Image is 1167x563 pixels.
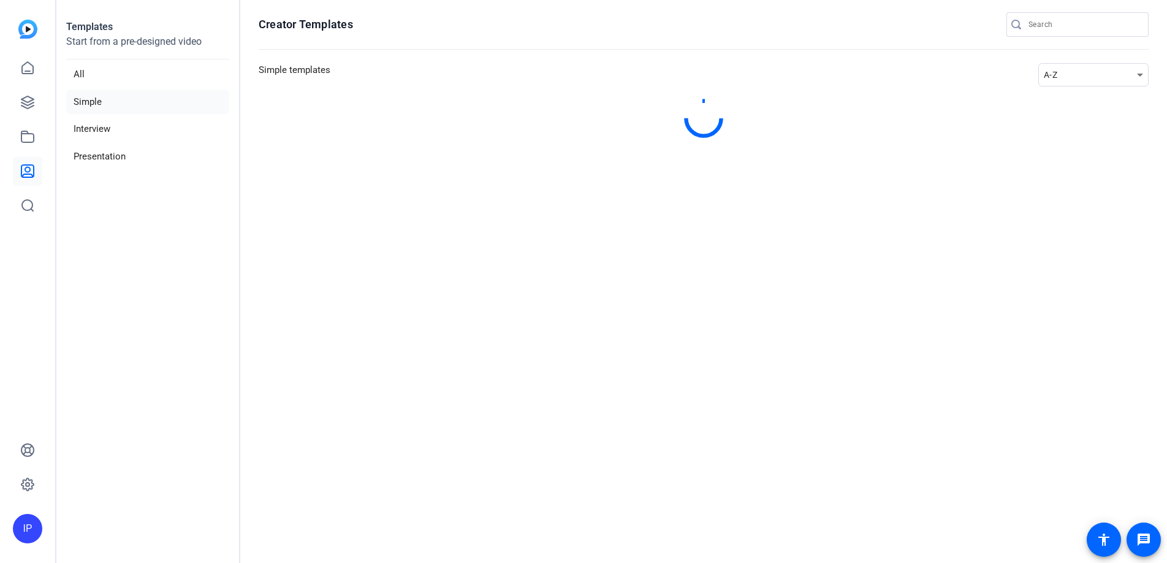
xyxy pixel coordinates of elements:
[66,34,229,59] p: Start from a pre-designed video
[66,117,229,142] li: Interview
[1044,70,1057,80] span: A-Z
[66,62,229,87] li: All
[18,20,37,39] img: blue-gradient.svg
[13,514,42,543] div: IP
[1028,17,1139,32] input: Search
[1097,532,1111,547] mat-icon: accessibility
[66,21,113,33] strong: Templates
[259,17,353,32] h1: Creator Templates
[66,90,229,115] li: Simple
[1136,532,1151,547] mat-icon: message
[259,63,330,86] h3: Simple templates
[66,144,229,169] li: Presentation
